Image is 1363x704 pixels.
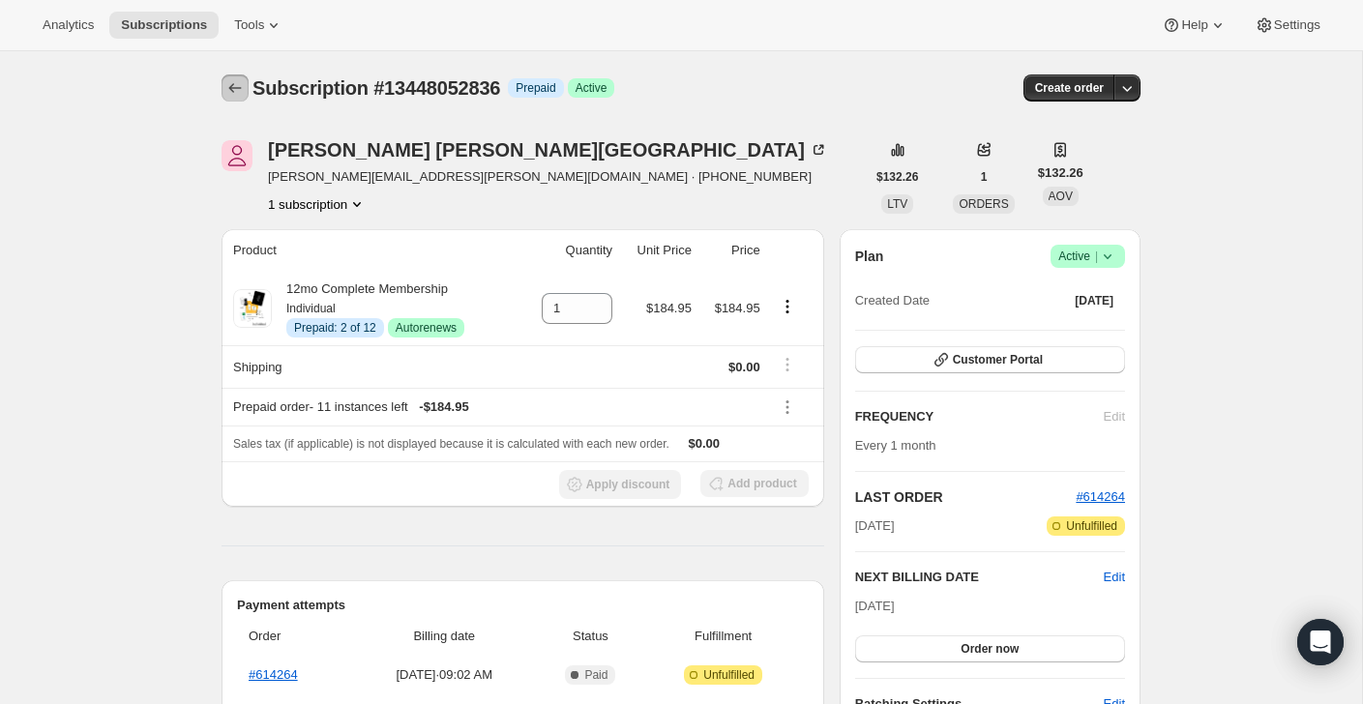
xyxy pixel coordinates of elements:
span: $132.26 [1038,163,1083,183]
h2: NEXT BILLING DATE [855,568,1104,587]
button: Product actions [268,194,367,214]
span: Analytics [43,17,94,33]
button: $132.26 [865,163,930,191]
span: LTV [887,197,907,211]
button: Shipping actions [772,354,803,375]
span: Help [1181,17,1207,33]
span: Created Date [855,291,930,310]
button: Order now [855,635,1125,662]
span: Sales tax (if applicable) is not displayed because it is calculated with each new order. [233,437,669,451]
span: AOV [1049,190,1073,203]
span: Unfulfilled [703,667,755,683]
th: Order [237,615,351,658]
span: Autorenews [396,320,457,336]
span: - $184.95 [419,397,468,417]
span: Prepaid [516,80,555,96]
span: | [1095,249,1098,264]
span: Order now [961,641,1019,657]
span: [DATE] [1075,293,1113,308]
th: Quantity [519,229,618,272]
span: Active [576,80,607,96]
small: Individual [286,302,336,315]
div: 12mo Complete Membership [272,279,464,337]
span: Status [543,627,637,646]
span: Paid [584,667,607,683]
span: Customer Portal [953,352,1043,367]
th: Unit Price [618,229,697,272]
button: Product actions [772,296,803,317]
span: Create order [1035,80,1104,96]
span: [PERSON_NAME][EMAIL_ADDRESS][PERSON_NAME][DOMAIN_NAME] · [PHONE_NUMBER] [268,167,828,187]
span: Subscriptions [121,17,207,33]
h2: LAST ORDER [855,487,1077,507]
div: Prepaid order - 11 instances left [233,397,760,417]
span: Prepaid: 2 of 12 [294,320,376,336]
span: Every 1 month [855,438,936,453]
h2: FREQUENCY [855,407,1104,426]
th: Price [697,229,766,272]
span: $184.95 [715,301,760,315]
span: Unfulfilled [1066,518,1117,534]
span: ORDERS [959,197,1008,211]
div: [PERSON_NAME] [PERSON_NAME][GEOGRAPHIC_DATA] [268,140,828,160]
div: Open Intercom Messenger [1297,619,1344,665]
button: Create order [1023,74,1115,102]
h2: Plan [855,247,884,266]
span: $132.26 [876,169,918,185]
button: [DATE] [1063,287,1125,314]
a: #614264 [249,667,298,682]
button: Subscriptions [222,74,249,102]
button: Analytics [31,12,105,39]
button: Tools [222,12,295,39]
span: Fulfillment [650,627,797,646]
button: Edit [1104,568,1125,587]
span: $0.00 [728,360,760,374]
button: Subscriptions [109,12,219,39]
span: $184.95 [646,301,692,315]
span: [DATE] [855,516,895,536]
span: Billing date [357,627,531,646]
button: 1 [969,163,999,191]
th: Product [222,229,519,272]
span: Tools [234,17,264,33]
button: #614264 [1076,487,1125,507]
span: Active [1058,247,1117,266]
span: 1 [981,169,988,185]
a: #614264 [1076,489,1125,504]
span: Subscription #13448052836 [252,77,500,99]
span: [DATE] [855,599,895,613]
h2: Payment attempts [237,596,809,615]
th: Shipping [222,345,519,388]
button: Settings [1243,12,1332,39]
span: $0.00 [689,436,721,451]
button: Customer Portal [855,346,1125,373]
span: [DATE] · 09:02 AM [357,665,531,685]
span: Settings [1274,17,1320,33]
span: Troy W Medina [222,140,252,171]
button: Help [1150,12,1238,39]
